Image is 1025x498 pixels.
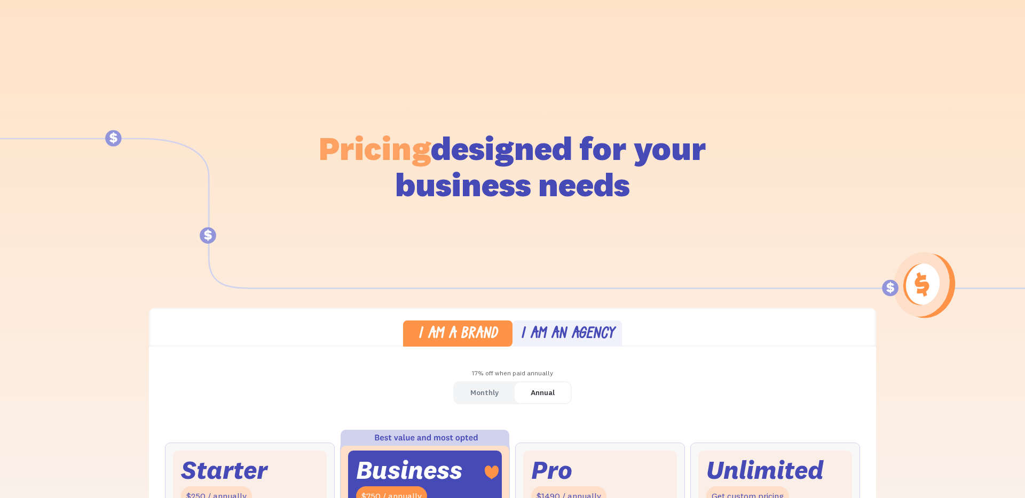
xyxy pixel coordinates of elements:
div: Monthly [470,385,499,400]
span: Pricing [319,127,431,168]
div: I am a brand [418,327,498,342]
div: I am an agency [521,327,614,342]
div: Annual [531,385,555,400]
div: Unlimited [706,459,824,481]
div: Starter [181,459,267,481]
div: Business [356,459,462,481]
div: Pro [531,459,572,481]
div: 17% off when paid annually [149,366,876,381]
h1: designed for your business needs [318,130,707,203]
